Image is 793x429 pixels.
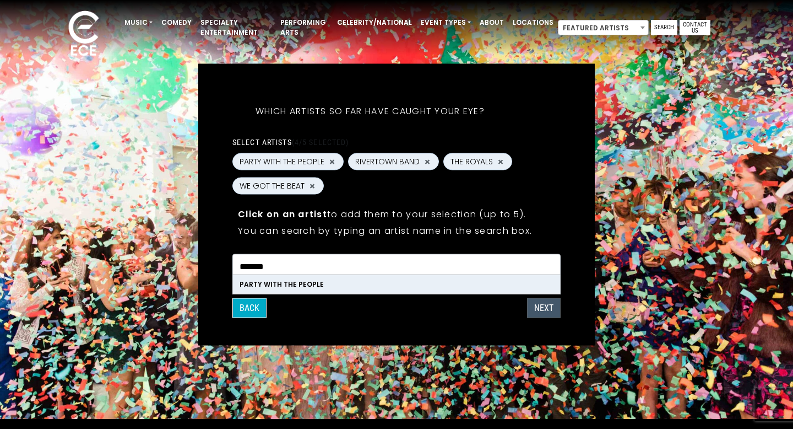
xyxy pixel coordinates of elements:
a: Locations [508,13,558,32]
span: PARTY WITH THE PEOPLE [240,156,324,168]
a: Specialty Entertainment [196,13,276,42]
p: to add them to your selection (up to 5). [238,207,555,221]
h5: Which artists so far have caught your eye? [232,92,508,131]
strong: Click on an artist [238,208,327,221]
span: (4/5 selected) [292,138,349,147]
a: Event Types [416,13,475,32]
span: RIVERTOWN BAND [355,156,420,168]
span: Featured Artists [558,20,648,36]
li: PARTY WITH THE PEOPLE [233,275,560,294]
img: ece_new_logo_whitev2-1.png [56,8,111,61]
button: Remove PARTY WITH THE PEOPLE [328,157,336,167]
span: THE ROYALS [450,156,493,168]
button: Back [232,298,267,318]
a: Music [120,13,157,32]
button: Next [527,298,561,318]
a: About [475,13,508,32]
span: Featured Artists [558,20,649,35]
button: Remove RIVERTOWN BAND [423,157,432,167]
a: Performing Arts [276,13,333,42]
label: Select artists [232,137,349,147]
button: Remove THE ROYALS [496,157,505,167]
a: Contact Us [680,20,710,35]
p: You can search by typing an artist name in the search box. [238,224,555,238]
button: Remove WE GOT THE BEAT [308,181,317,191]
a: Comedy [157,13,196,32]
a: Search [651,20,677,35]
textarea: Search [240,261,553,271]
span: WE GOT THE BEAT [240,180,305,192]
a: Celebrity/National [333,13,416,32]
